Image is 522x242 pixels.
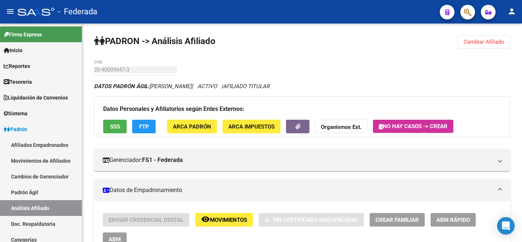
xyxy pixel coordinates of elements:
mat-expansion-panel-header: Datos de Empadronamiento [94,179,510,201]
button: Crear Familiar [370,213,425,227]
span: Enviar Credencial Digital [109,217,184,223]
span: Movimientos [210,217,247,223]
button: FTP [132,120,156,133]
span: Reportes [4,62,30,70]
button: Enviar Credencial Digital [103,213,189,227]
h3: Datos Personales y Afiliatorios según Entes Externos: [103,104,501,114]
span: Sistema [4,109,28,118]
button: ABM Rápido [431,213,476,227]
button: Organismos Ext. [315,120,367,133]
span: Padrón [4,125,27,133]
span: FTP [139,123,149,130]
span: Cambiar Afiliado [464,39,504,45]
span: [PERSON_NAME] [94,83,192,90]
span: ARCA Padrón [173,123,211,130]
button: Cambiar Afiliado [458,35,510,48]
button: ARCA Padrón [167,120,217,133]
span: Crear Familiar [376,217,419,223]
strong: PADRON -> Análisis Afiliado [94,36,215,46]
mat-icon: remove_red_eye [201,215,210,224]
div: Open Intercom Messenger [497,217,515,235]
button: SSS [103,120,127,133]
button: ARCA Impuestos [222,120,280,133]
span: Inicio [4,46,22,54]
i: | ACTIVO | [94,83,269,90]
mat-panel-title: Datos de Empadronamiento [103,186,493,194]
mat-panel-title: Gerenciador: [103,156,493,164]
mat-expansion-panel-header: Gerenciador:FS1 - Federada [94,149,510,171]
button: Movimientos [195,213,253,227]
span: Sin Certificado Discapacidad [273,217,358,223]
span: SSS [110,123,120,130]
button: No hay casos -> Crear [373,120,453,133]
mat-icon: person [507,7,516,16]
strong: Organismos Ext. [321,124,362,130]
span: Liquidación de Convenios [4,94,68,102]
strong: DATOS PADRÓN ÁGIL: [94,83,149,90]
button: Sin Certificado Discapacidad [259,213,364,227]
span: Firma Express [4,30,42,39]
mat-icon: menu [6,7,15,16]
span: No hay casos -> Crear [379,123,447,130]
span: - Federada [58,4,97,20]
span: AFILIADO TITULAR [223,83,269,90]
span: ARCA Impuestos [228,123,275,130]
span: Tesorería [4,78,32,86]
span: ABM Rápido [436,217,470,223]
strong: FS1 - Federada [142,156,183,164]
